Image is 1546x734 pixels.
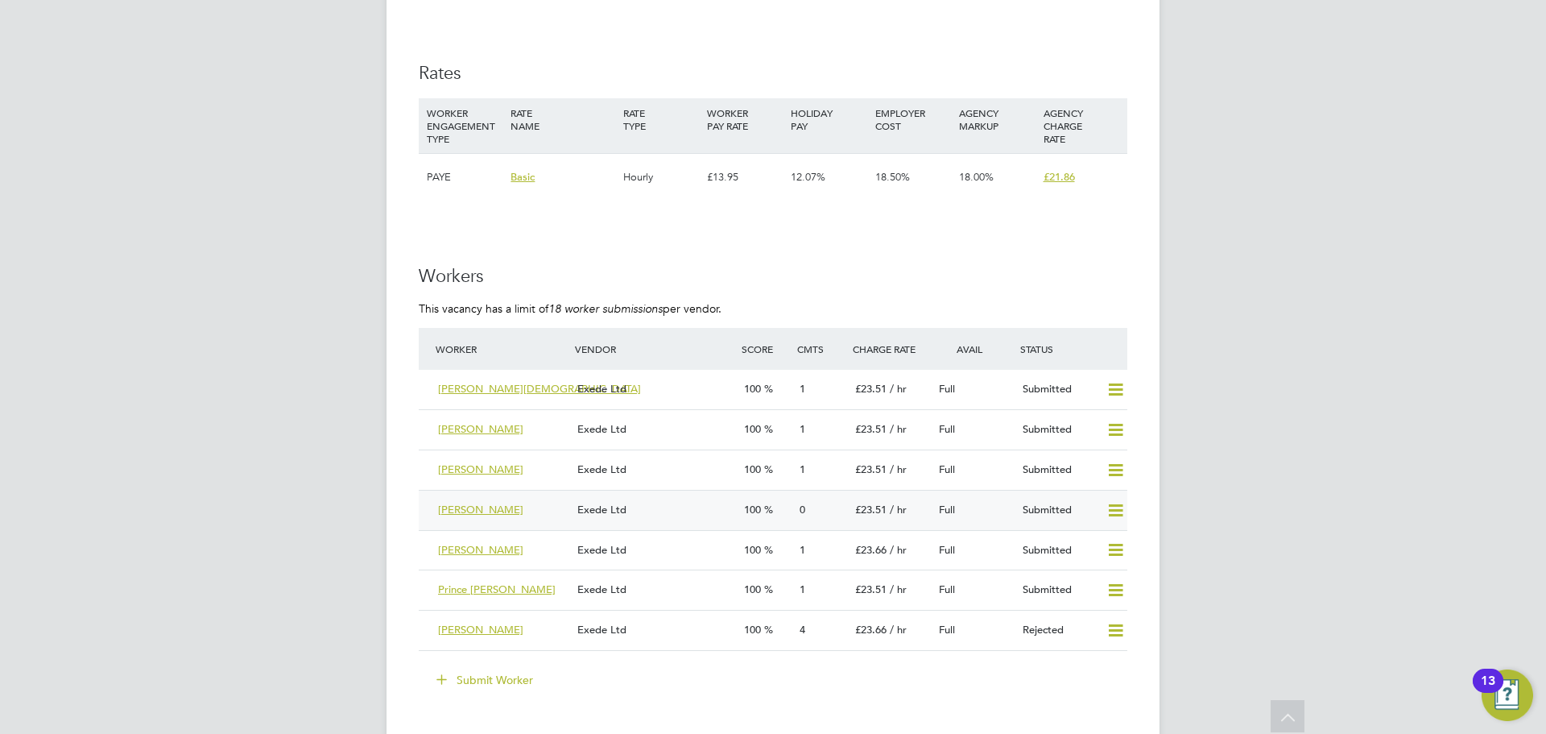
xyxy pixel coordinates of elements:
[744,462,761,476] span: 100
[703,98,787,140] div: WORKER PAY RATE
[939,462,955,476] span: Full
[890,543,907,557] span: / hr
[511,170,535,184] span: Basic
[1016,617,1100,644] div: Rejected
[744,422,761,436] span: 100
[939,503,955,516] span: Full
[890,422,907,436] span: / hr
[1040,98,1123,153] div: AGENCY CHARGE RATE
[1481,681,1495,702] div: 13
[890,623,907,637] span: / hr
[744,503,761,516] span: 100
[890,382,907,396] span: / hr
[800,543,805,557] span: 1
[1016,537,1100,564] div: Submitted
[787,98,870,140] div: HOLIDAY PAY
[871,98,955,140] div: EMPLOYER COST
[432,334,571,363] div: Worker
[959,170,994,184] span: 18.00%
[939,382,955,396] span: Full
[890,503,907,516] span: / hr
[438,543,523,557] span: [PERSON_NAME]
[438,462,523,476] span: [PERSON_NAME]
[577,623,626,637] span: Exede Ltd
[419,265,1127,288] h3: Workers
[800,583,805,596] span: 1
[800,462,805,476] span: 1
[506,98,618,140] div: RATE NAME
[939,422,955,436] span: Full
[1016,497,1100,524] div: Submitted
[855,382,887,396] span: £23.51
[855,583,887,596] span: £23.51
[425,667,546,693] button: Submit Worker
[849,334,932,363] div: Charge Rate
[890,462,907,476] span: / hr
[855,422,887,436] span: £23.51
[619,98,703,140] div: RATE TYPE
[577,543,626,557] span: Exede Ltd
[423,154,506,201] div: PAYE
[939,543,955,557] span: Full
[890,583,907,596] span: / hr
[548,301,663,316] em: 18 worker submissions
[438,422,523,436] span: [PERSON_NAME]
[939,583,955,596] span: Full
[438,623,523,637] span: [PERSON_NAME]
[1016,334,1127,363] div: Status
[1044,170,1075,184] span: £21.86
[800,623,805,637] span: 4
[703,154,787,201] div: £13.95
[619,154,703,201] div: Hourly
[791,170,825,184] span: 12.07%
[1016,457,1100,483] div: Submitted
[800,422,805,436] span: 1
[419,301,1127,316] p: This vacancy has a limit of per vendor.
[438,503,523,516] span: [PERSON_NAME]
[875,170,910,184] span: 18.50%
[744,543,761,557] span: 100
[744,583,761,596] span: 100
[939,623,955,637] span: Full
[577,422,626,436] span: Exede Ltd
[855,503,887,516] span: £23.51
[438,583,556,596] span: Prince [PERSON_NAME]
[1016,577,1100,603] div: Submitted
[571,334,738,363] div: Vendor
[577,503,626,516] span: Exede Ltd
[738,334,793,363] div: Score
[744,382,761,396] span: 100
[793,334,849,363] div: Cmts
[800,382,805,396] span: 1
[1016,376,1100,403] div: Submitted
[423,98,506,153] div: WORKER ENGAGEMENT TYPE
[577,382,626,396] span: Exede Ltd
[744,623,761,637] span: 100
[1482,670,1533,721] button: Open Resource Center, 13 new notifications
[1016,417,1100,443] div: Submitted
[855,462,887,476] span: £23.51
[955,98,1039,140] div: AGENCY MARKUP
[438,382,641,396] span: [PERSON_NAME][DEMOGRAPHIC_DATA]
[932,334,1016,363] div: Avail
[577,583,626,596] span: Exede Ltd
[800,503,805,516] span: 0
[419,62,1127,85] h3: Rates
[855,623,887,637] span: £23.66
[577,462,626,476] span: Exede Ltd
[855,543,887,557] span: £23.66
